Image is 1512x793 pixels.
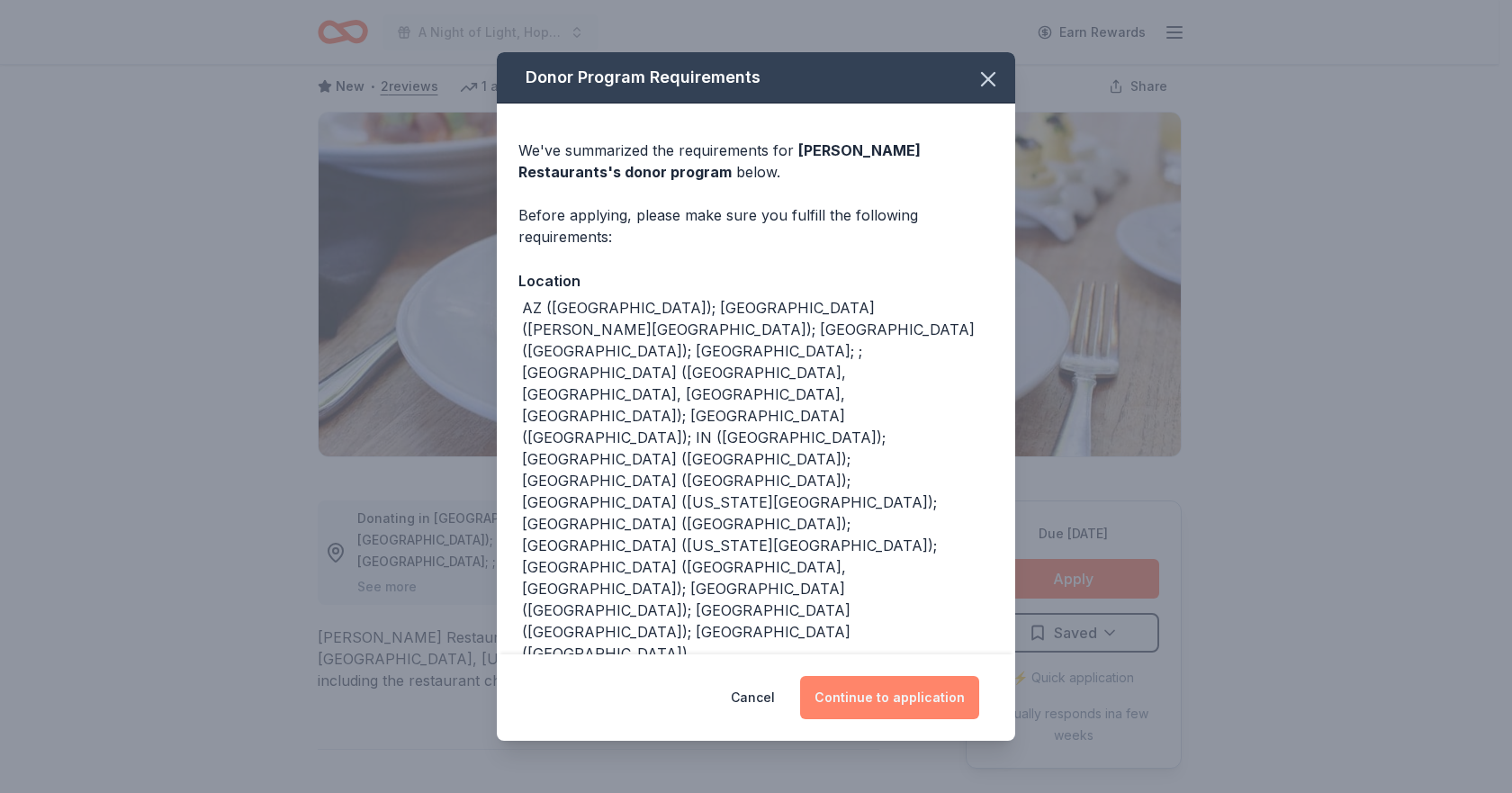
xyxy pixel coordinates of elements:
[800,676,979,719] button: Continue to application
[518,140,994,183] div: We've summarized the requirements for below.
[497,52,1015,104] div: Donor Program Requirements
[731,676,775,719] button: Cancel
[518,204,994,248] div: Before applying, please make sure you fulfill the following requirements:
[522,297,994,664] div: AZ ([GEOGRAPHIC_DATA]); [GEOGRAPHIC_DATA] ([PERSON_NAME][GEOGRAPHIC_DATA]); [GEOGRAPHIC_DATA] ([G...
[518,269,994,293] div: Location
